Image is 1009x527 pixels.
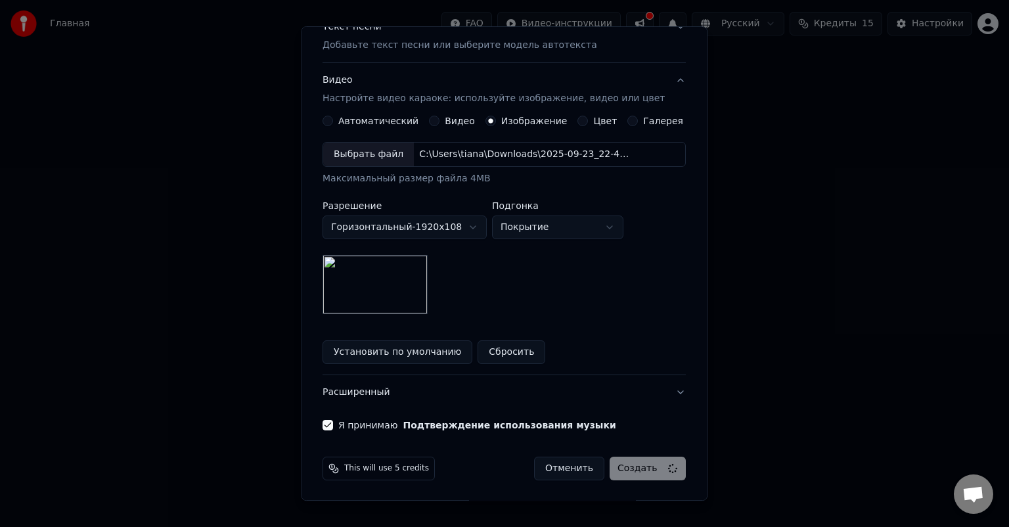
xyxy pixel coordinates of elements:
div: Выбрать файл [323,143,414,166]
button: Расширенный [323,375,686,409]
button: Текст песниДобавьте текст песни или выберите модель автотекста [323,10,686,62]
label: Подгонка [492,201,623,210]
label: Видео [445,116,475,126]
span: This will use 5 credits [344,463,429,474]
p: Добавьте текст песни или выберите модель автотекста [323,39,597,52]
button: Сбросить [478,340,546,364]
div: Максимальный размер файла 4MB [323,172,686,185]
button: Отменить [534,457,604,480]
label: Цвет [594,116,617,126]
p: Настройте видео караоке: используйте изображение, видео или цвет [323,92,665,105]
button: Я принимаю [403,421,616,430]
label: Автоматический [338,116,418,126]
div: Видео [323,74,665,105]
div: Текст песни [323,20,382,34]
label: Изображение [501,116,568,126]
label: Я принимаю [338,421,616,430]
div: C:\Users\tiana\Downloads\2025-09-23_22-41-04.png [414,148,637,161]
button: ВидеоНастройте видео караоке: используйте изображение, видео или цвет [323,63,686,116]
label: Разрешение [323,201,487,210]
label: Галерея [644,116,684,126]
div: ВидеоНастройте видео караоке: используйте изображение, видео или цвет [323,116,686,375]
button: Установить по умолчанию [323,340,472,364]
